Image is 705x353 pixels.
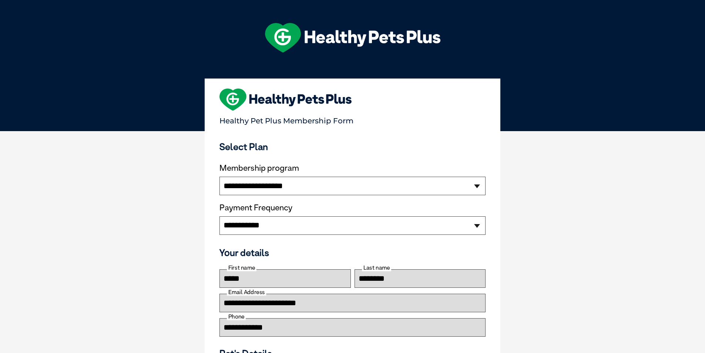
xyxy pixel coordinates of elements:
[362,264,391,271] label: Last name
[227,289,266,296] label: Email Address
[219,163,486,173] label: Membership program
[219,203,292,213] label: Payment Frequency
[227,313,246,320] label: Phone
[219,247,486,258] h3: Your details
[219,89,352,111] img: heart-shape-hpp-logo-large.png
[265,23,440,53] img: hpp-logo-landscape-green-white.png
[227,264,256,271] label: First name
[219,113,486,125] p: Healthy Pet Plus Membership Form
[219,141,486,152] h3: Select Plan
